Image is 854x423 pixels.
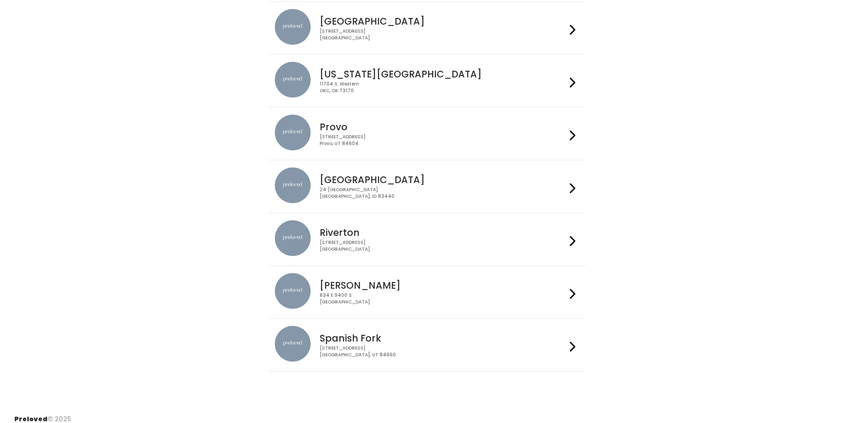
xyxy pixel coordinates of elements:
a: preloved location [US_STATE][GEOGRAPHIC_DATA] 11704 S. WesternOKC, OK 73170 [275,62,579,100]
img: preloved location [275,220,311,256]
h4: [GEOGRAPHIC_DATA] [320,175,566,185]
h4: [US_STATE][GEOGRAPHIC_DATA] [320,69,566,79]
img: preloved location [275,115,311,150]
div: [STREET_ADDRESS] Provo, UT 84604 [320,134,566,147]
h4: Spanish Fork [320,333,566,343]
img: preloved location [275,62,311,98]
a: preloved location Riverton [STREET_ADDRESS][GEOGRAPHIC_DATA] [275,220,579,258]
div: 834 E 9400 S [GEOGRAPHIC_DATA] [320,292,566,305]
div: [STREET_ADDRESS] [GEOGRAPHIC_DATA] [320,239,566,252]
a: preloved location [GEOGRAPHIC_DATA] 24 [GEOGRAPHIC_DATA][GEOGRAPHIC_DATA], ID 83440 [275,167,579,205]
a: preloved location [GEOGRAPHIC_DATA] [STREET_ADDRESS][GEOGRAPHIC_DATA] [275,9,579,47]
a: preloved location Spanish Fork [STREET_ADDRESS][GEOGRAPHIC_DATA], UT 84660 [275,326,579,364]
h4: [GEOGRAPHIC_DATA] [320,16,566,26]
h4: [PERSON_NAME] [320,280,566,291]
a: preloved location [PERSON_NAME] 834 E 9400 S[GEOGRAPHIC_DATA] [275,273,579,311]
div: 11704 S. Western OKC, OK 73170 [320,81,566,94]
div: 24 [GEOGRAPHIC_DATA] [GEOGRAPHIC_DATA], ID 83440 [320,187,566,200]
img: preloved location [275,9,311,45]
h4: Riverton [320,227,566,238]
img: preloved location [275,273,311,309]
a: preloved location Provo [STREET_ADDRESS]Provo, UT 84604 [275,115,579,153]
h4: Provo [320,122,566,132]
div: [STREET_ADDRESS] [GEOGRAPHIC_DATA] [320,28,566,41]
div: [STREET_ADDRESS] [GEOGRAPHIC_DATA], UT 84660 [320,345,566,358]
img: preloved location [275,326,311,362]
img: preloved location [275,167,311,203]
